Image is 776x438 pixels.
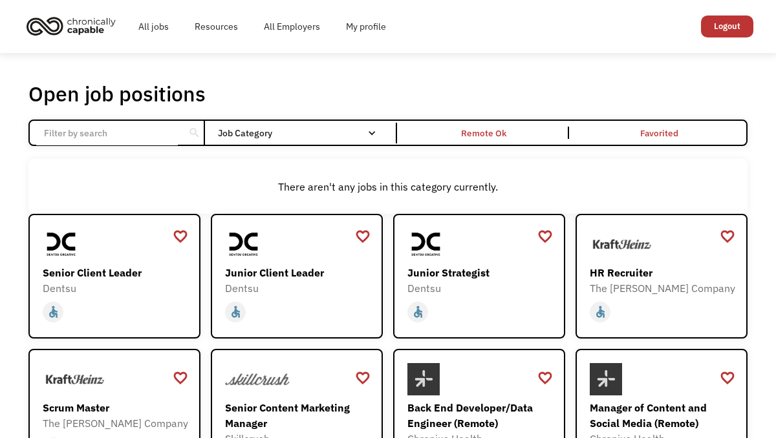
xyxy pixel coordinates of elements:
[23,12,125,40] a: home
[251,6,333,47] a: All Employers
[590,280,737,296] div: The [PERSON_NAME] Company
[720,227,735,246] a: favorite_border
[47,302,60,322] div: accessible
[590,265,737,280] div: HR Recruiter
[173,368,188,388] a: favorite_border
[43,363,107,395] img: The Kraft Heinz Company
[36,121,178,145] input: Filter by search
[188,123,200,143] div: search
[43,400,189,415] div: Scrum Master
[393,214,565,339] a: DentsuJunior StrategistDentsuaccessible
[397,121,572,145] a: Remote Ok
[355,368,371,388] a: favorite_border
[43,228,80,260] img: Dentsu
[407,400,554,431] div: Back End Developer/Data Engineer (Remote)
[576,214,748,339] a: The Kraft Heinz CompanyHR RecruiterThe [PERSON_NAME] Companyaccessible
[461,125,506,141] div: Remote Ok
[23,12,120,40] img: Chronically Capable logo
[407,228,445,260] img: Dentsu
[229,302,242,322] div: accessible
[411,302,425,322] div: accessible
[125,6,182,47] a: All jobs
[225,400,372,431] div: Senior Content Marketing Manager
[211,214,383,339] a: DentsuJunior Client LeaderDentsuaccessible
[407,280,554,296] div: Dentsu
[225,265,372,280] div: Junior Client Leader
[537,227,553,246] a: favorite_border
[28,214,200,339] a: DentsuSenior Client LeaderDentsuaccessible
[218,129,389,138] div: Job Category
[355,227,371,246] a: favorite_border
[43,265,189,280] div: Senior Client Leader
[35,179,741,194] div: There aren't any jobs in this category currently.
[407,265,554,280] div: Junior Strategist
[594,302,607,322] div: accessible
[182,6,251,47] a: Resources
[590,363,622,395] img: Chronius Health
[701,16,753,37] a: Logout
[537,368,553,388] a: favorite_border
[28,120,748,146] form: Email Form
[720,368,735,388] a: favorite_border
[43,415,189,431] div: The [PERSON_NAME] Company
[225,363,290,395] img: Skillcrush
[28,81,206,107] h1: Open job positions
[173,227,188,246] a: favorite_border
[590,400,737,431] div: Manager of Content and Social Media (Remote)
[43,280,189,296] div: Dentsu
[572,121,746,145] a: Favorited
[225,280,372,296] div: Dentsu
[407,363,440,395] img: Chronius Health
[225,228,263,260] img: Dentsu
[218,123,389,143] div: Job Category
[333,6,399,47] a: My profile
[590,228,654,260] img: The Kraft Heinz Company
